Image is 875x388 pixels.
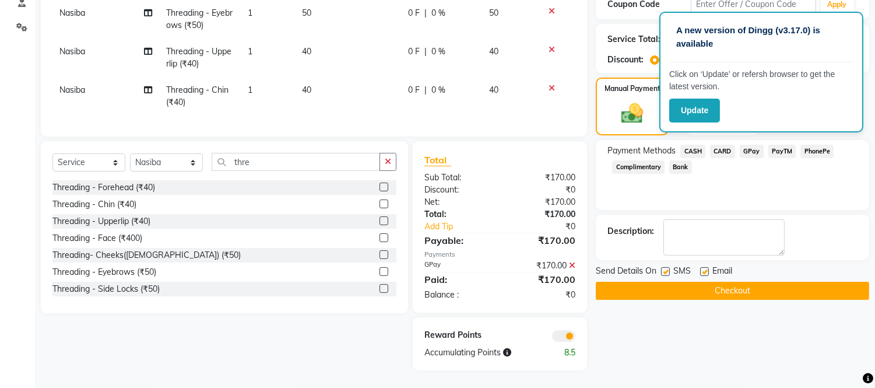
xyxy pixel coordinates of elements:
span: 0 F [408,7,420,19]
div: Threading - Eyebrows (₹50) [52,266,156,278]
div: ₹170.00 [500,208,585,221]
span: CASH [680,145,705,158]
span: 0 F [408,84,420,96]
div: ₹0 [514,221,585,233]
div: ₹170.00 [500,260,585,272]
p: A new version of Dingg (v3.17.0) is available [676,24,846,50]
div: Payments [424,250,575,260]
div: Discount: [607,54,644,66]
div: Threading - Forehead (₹40) [52,181,155,194]
div: Paid: [416,272,500,286]
span: PhonePe [800,145,834,158]
div: Service Total: [607,33,660,46]
span: 0 F [408,46,420,58]
div: ₹170.00 [500,272,585,286]
div: ₹170.00 [500,172,585,184]
img: _cash.svg [614,101,649,126]
span: 1 [248,46,252,57]
input: Search or Scan [212,153,380,171]
div: ₹0 [500,289,585,301]
div: GPay [416,260,500,272]
div: Net: [416,196,500,208]
button: Update [669,99,720,123]
label: Manual Payment [605,83,660,94]
div: ₹0 [500,184,585,196]
button: Checkout [596,282,869,300]
div: Accumulating Points [416,347,542,359]
span: 1 [248,8,252,18]
div: Total: [416,208,500,221]
div: Threading - Chin (₹40) [52,198,136,211]
span: 0 % [431,46,445,58]
span: SMS [673,265,691,279]
span: 40 [302,46,311,57]
span: 1 [248,85,252,95]
span: Nasiba [59,46,85,57]
span: 40 [489,85,498,95]
div: ₹170.00 [500,233,585,247]
div: Balance : [416,289,500,301]
span: Payment Methods [607,145,676,157]
span: 0 % [431,84,445,96]
span: | [424,46,427,58]
div: Threading - Side Locks (₹50) [52,283,160,295]
span: | [424,84,427,96]
div: Threading - Upperlip (₹40) [52,215,150,228]
div: Threading- Cheeks([DEMOGRAPHIC_DATA]) (₹50) [52,249,241,261]
span: Send Details On [596,265,656,279]
span: Threading - Eyebrows (₹50) [166,8,233,30]
span: GPay [740,145,764,158]
div: 8.5 [542,347,584,359]
span: PayTM [768,145,796,158]
span: Bank [669,160,692,174]
span: CARD [710,145,735,158]
span: Email [712,265,732,279]
span: 0 % [431,7,445,19]
span: Threading - Upperlip (₹40) [166,46,231,69]
span: | [424,7,427,19]
p: Click on ‘Update’ or refersh browser to get the latest version. [669,68,853,93]
span: Threading - Chin (₹40) [166,85,229,107]
span: 40 [489,46,498,57]
span: Nasiba [59,85,85,95]
div: ₹170.00 [500,196,585,208]
div: Payable: [416,233,500,247]
span: 50 [302,8,311,18]
a: Add Tip [416,221,514,233]
div: Reward Points [416,329,500,342]
span: Nasiba [59,8,85,18]
div: Threading - Face (₹400) [52,232,142,244]
div: Description: [607,225,654,237]
div: Discount: [416,184,500,196]
span: Complimentary [612,160,665,174]
span: Total [424,154,451,166]
span: 40 [302,85,311,95]
span: 50 [489,8,498,18]
div: Sub Total: [416,172,500,184]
